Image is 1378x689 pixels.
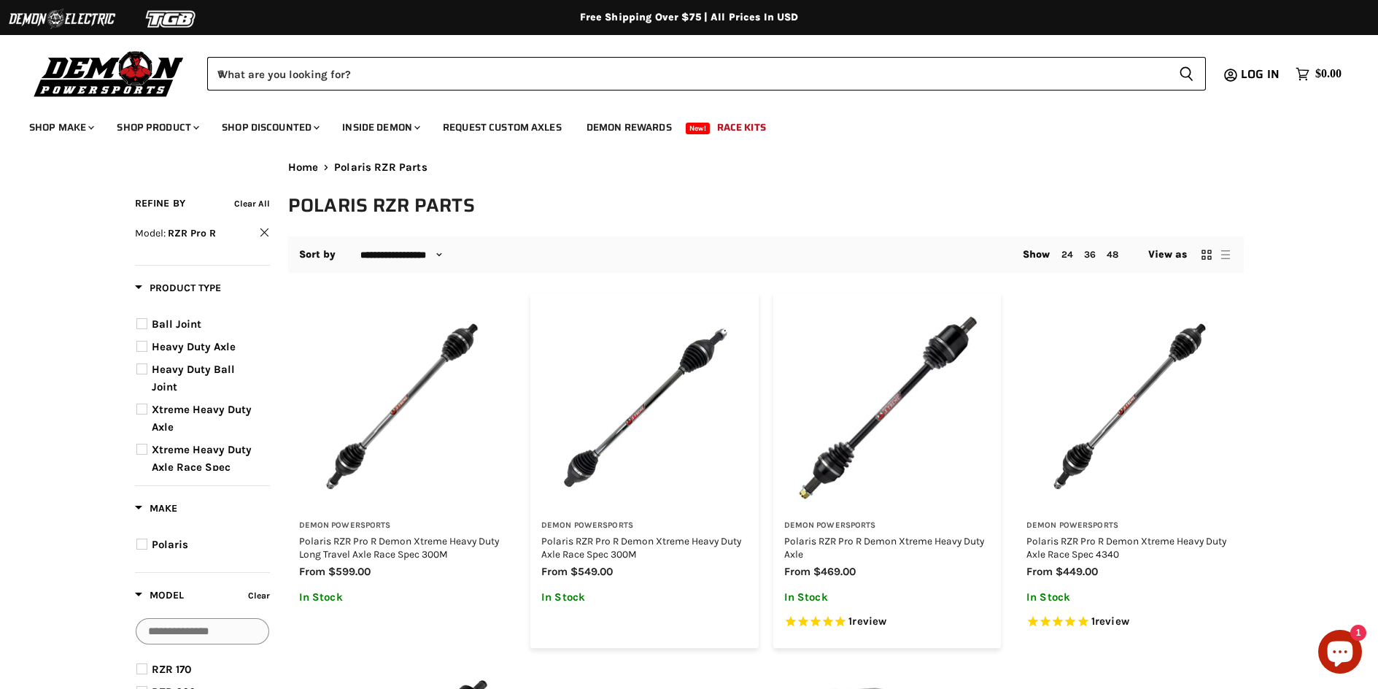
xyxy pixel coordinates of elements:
[1023,248,1050,261] span: Show
[1056,565,1098,578] span: $449.00
[299,565,325,578] span: from
[135,227,166,239] span: Model:
[1218,247,1233,262] button: list view
[18,107,1338,142] ul: Main menu
[152,443,252,491] span: Xtreme Heavy Duty Axle Race Spec 300M
[432,112,573,142] a: Request Custom Axles
[784,535,984,560] a: Polaris RZR Pro R Demon Xtreme Heavy Duty Axle
[1107,249,1118,260] a: 48
[152,663,191,676] span: RZR 170
[1234,68,1288,81] a: Log in
[18,112,103,142] a: Shop Make
[136,618,269,644] input: Search Options
[117,5,226,33] img: TGB Logo 2
[813,565,856,578] span: $469.00
[152,363,235,393] span: Heavy Duty Ball Joint
[135,589,184,601] span: Model
[541,565,568,578] span: from
[784,304,991,510] img: Polaris RZR Pro R Demon Xtreme Heavy Duty Axle
[288,236,1244,273] nav: Collection utilities
[784,591,991,604] p: In Stock
[784,565,810,578] span: from
[135,282,221,294] span: Product Type
[1026,565,1053,578] span: from
[848,615,886,628] span: 1 reviews
[784,520,991,531] h3: Demon Powersports
[288,161,1244,174] nav: Breadcrumbs
[288,161,319,174] a: Home
[135,501,177,520] button: Filter by Make
[1026,615,1233,630] span: Rated 5.0 out of 5 stars 1 reviews
[152,317,201,331] span: Ball Joint
[1241,65,1280,83] span: Log in
[211,112,328,142] a: Shop Discounted
[541,591,748,604] p: In Stock
[135,502,177,515] span: Make
[299,304,506,510] img: Polaris RZR Pro R Demon Xtreme Heavy Duty Long Travel Axle Race Spec 300M
[244,588,270,607] button: Clear filter by Model
[135,281,221,299] button: Filter by Product Type
[686,123,711,134] span: New!
[1095,615,1129,628] span: review
[106,112,208,142] a: Shop Product
[299,249,336,261] label: Sort by
[570,565,613,578] span: $549.00
[334,161,427,174] span: Polaris RZR Parts
[135,588,184,607] button: Filter by Model
[7,5,117,33] img: Demon Electric Logo 2
[152,538,188,551] span: Polaris
[106,11,1273,24] div: Free Shipping Over $75 | All Prices In USD
[1026,535,1226,560] a: Polaris RZR Pro R Demon Xtreme Heavy Duty Axle Race Spec 4340
[706,112,777,142] a: Race Kits
[135,226,270,245] button: Clear filter by Model RZR Pro R
[541,304,748,510] img: Polaris RZR Pro R Demon Xtreme Heavy Duty Axle Race Spec 300M
[541,535,741,560] a: Polaris RZR Pro R Demon Xtreme Heavy Duty Axle Race Spec 300M
[1026,304,1233,510] img: Polaris RZR Pro R Demon Xtreme Heavy Duty Axle Race Spec 4340
[299,591,506,604] p: In Stock
[1199,247,1214,262] button: grid view
[784,615,991,630] span: Rated 5.0 out of 5 stars 1 reviews
[576,112,683,142] a: Demon Rewards
[29,47,189,99] img: Demon Powersports
[152,403,252,434] span: Xtreme Heavy Duty Axle
[1026,520,1233,531] h3: Demon Powersports
[852,615,886,628] span: review
[1315,67,1342,81] span: $0.00
[1314,630,1366,677] inbox-online-store-chat: Shopify online store chat
[1288,63,1349,85] a: $0.00
[1148,249,1188,261] span: View as
[288,193,1244,218] h1: Polaris RZR Parts
[1061,249,1073,260] a: 24
[1026,591,1233,604] p: In Stock
[135,197,185,209] span: Refine By
[168,227,216,239] span: RZR Pro R
[328,565,371,578] span: $599.00
[1084,249,1096,260] a: 36
[299,520,506,531] h3: Demon Powersports
[1167,57,1206,91] button: Search
[152,340,236,353] span: Heavy Duty Axle
[541,520,748,531] h3: Demon Powersports
[207,57,1206,91] form: Product
[299,535,499,560] a: Polaris RZR Pro R Demon Xtreme Heavy Duty Long Travel Axle Race Spec 300M
[1091,615,1129,628] span: 1 reviews
[207,57,1167,91] input: When autocomplete results are available use up and down arrows to review and enter to select
[331,112,429,142] a: Inside Demon
[234,196,270,212] button: Clear all filters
